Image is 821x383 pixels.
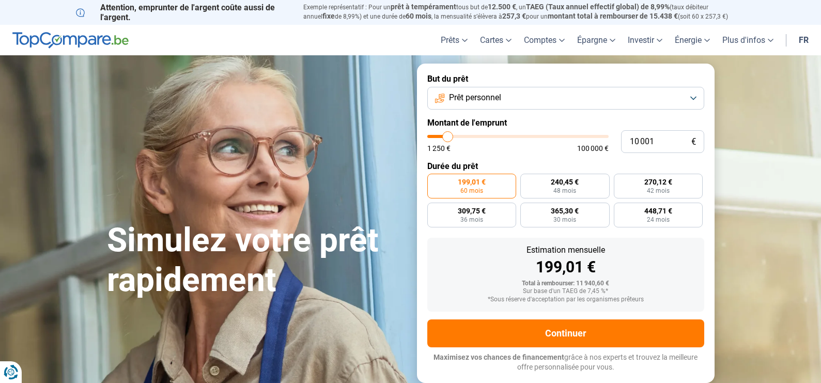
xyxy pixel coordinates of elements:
[548,12,678,20] span: montant total à rembourser de 15.438 €
[716,25,780,55] a: Plus d'infos
[647,217,670,223] span: 24 mois
[436,246,696,254] div: Estimation mensuelle
[436,296,696,303] div: *Sous réserve d'acceptation par les organismes prêteurs
[553,217,576,223] span: 30 mois
[391,3,456,11] span: prêt à tempérament
[322,12,335,20] span: fixe
[577,145,609,152] span: 100 000 €
[406,12,431,20] span: 60 mois
[76,3,291,22] p: Attention, emprunter de l'argent coûte aussi de l'argent.
[436,280,696,287] div: Total à rembourser: 11 940,60 €
[12,32,129,49] img: TopCompare
[644,178,672,186] span: 270,12 €
[427,74,704,84] label: But du prêt
[427,87,704,110] button: Prêt personnel
[526,3,670,11] span: TAEG (Taux annuel effectif global) de 8,99%
[502,12,526,20] span: 257,3 €
[644,207,672,215] span: 448,71 €
[436,259,696,275] div: 199,01 €
[458,178,486,186] span: 199,01 €
[435,25,474,55] a: Prêts
[433,353,564,361] span: Maximisez vos chances de financement
[488,3,516,11] span: 12.500 €
[571,25,622,55] a: Épargne
[427,145,451,152] span: 1 250 €
[427,319,704,347] button: Continuer
[553,188,576,194] span: 48 mois
[436,288,696,295] div: Sur base d'un TAEG de 7,45 %*
[460,188,483,194] span: 60 mois
[458,207,486,215] span: 309,75 €
[449,92,501,103] span: Prêt personnel
[551,207,579,215] span: 365,30 €
[518,25,571,55] a: Comptes
[669,25,716,55] a: Énergie
[691,137,696,146] span: €
[460,217,483,223] span: 36 mois
[303,3,746,21] p: Exemple représentatif : Pour un tous but de , un (taux débiteur annuel de 8,99%) et une durée de ...
[793,25,815,55] a: fr
[427,161,704,171] label: Durée du prêt
[427,353,704,373] p: grâce à nos experts et trouvez la meilleure offre personnalisée pour vous.
[474,25,518,55] a: Cartes
[647,188,670,194] span: 42 mois
[427,118,704,128] label: Montant de l'emprunt
[107,221,405,300] h1: Simulez votre prêt rapidement
[622,25,669,55] a: Investir
[551,178,579,186] span: 240,45 €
